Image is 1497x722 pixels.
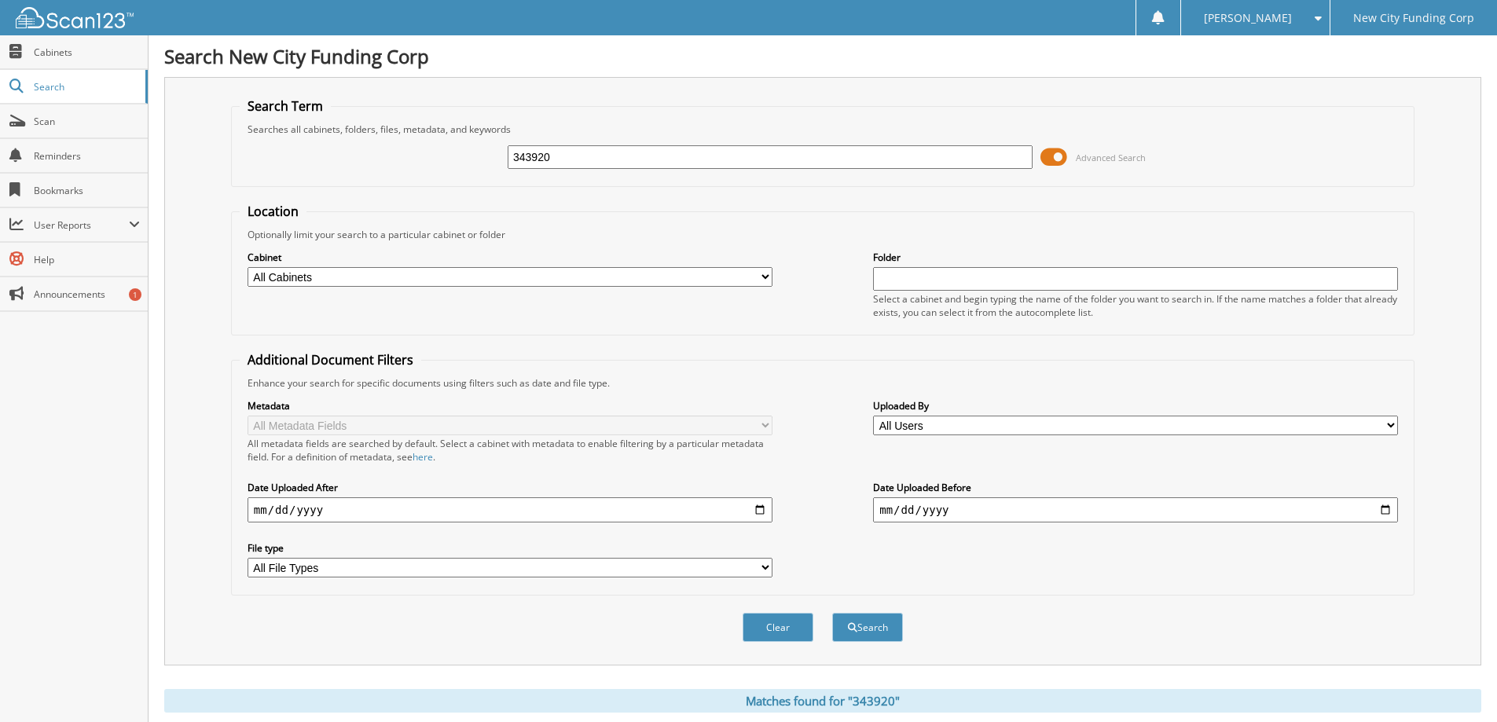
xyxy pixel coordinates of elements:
[743,613,813,642] button: Clear
[873,481,1398,494] label: Date Uploaded Before
[1204,13,1292,23] span: [PERSON_NAME]
[16,7,134,28] img: scan123-logo-white.svg
[873,497,1398,522] input: end
[248,399,772,412] label: Metadata
[873,251,1398,264] label: Folder
[873,399,1398,412] label: Uploaded By
[248,497,772,522] input: start
[832,613,903,642] button: Search
[240,376,1406,390] div: Enhance your search for specific documents using filters such as date and file type.
[240,203,306,220] legend: Location
[240,123,1406,136] div: Searches all cabinets, folders, files, metadata, and keywords
[248,481,772,494] label: Date Uploaded After
[248,251,772,264] label: Cabinet
[129,288,141,301] div: 1
[873,292,1398,319] div: Select a cabinet and begin typing the name of the folder you want to search in. If the name match...
[34,253,140,266] span: Help
[1353,13,1474,23] span: New City Funding Corp
[240,351,421,368] legend: Additional Document Filters
[34,115,140,128] span: Scan
[248,437,772,464] div: All metadata fields are searched by default. Select a cabinet with metadata to enable filtering b...
[240,228,1406,241] div: Optionally limit your search to a particular cabinet or folder
[34,288,140,301] span: Announcements
[164,689,1481,713] div: Matches found for "343920"
[248,541,772,555] label: File type
[34,80,138,93] span: Search
[34,218,129,232] span: User Reports
[240,97,331,115] legend: Search Term
[413,450,433,464] a: here
[34,149,140,163] span: Reminders
[1076,152,1146,163] span: Advanced Search
[34,184,140,197] span: Bookmarks
[164,43,1481,69] h1: Search New City Funding Corp
[34,46,140,59] span: Cabinets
